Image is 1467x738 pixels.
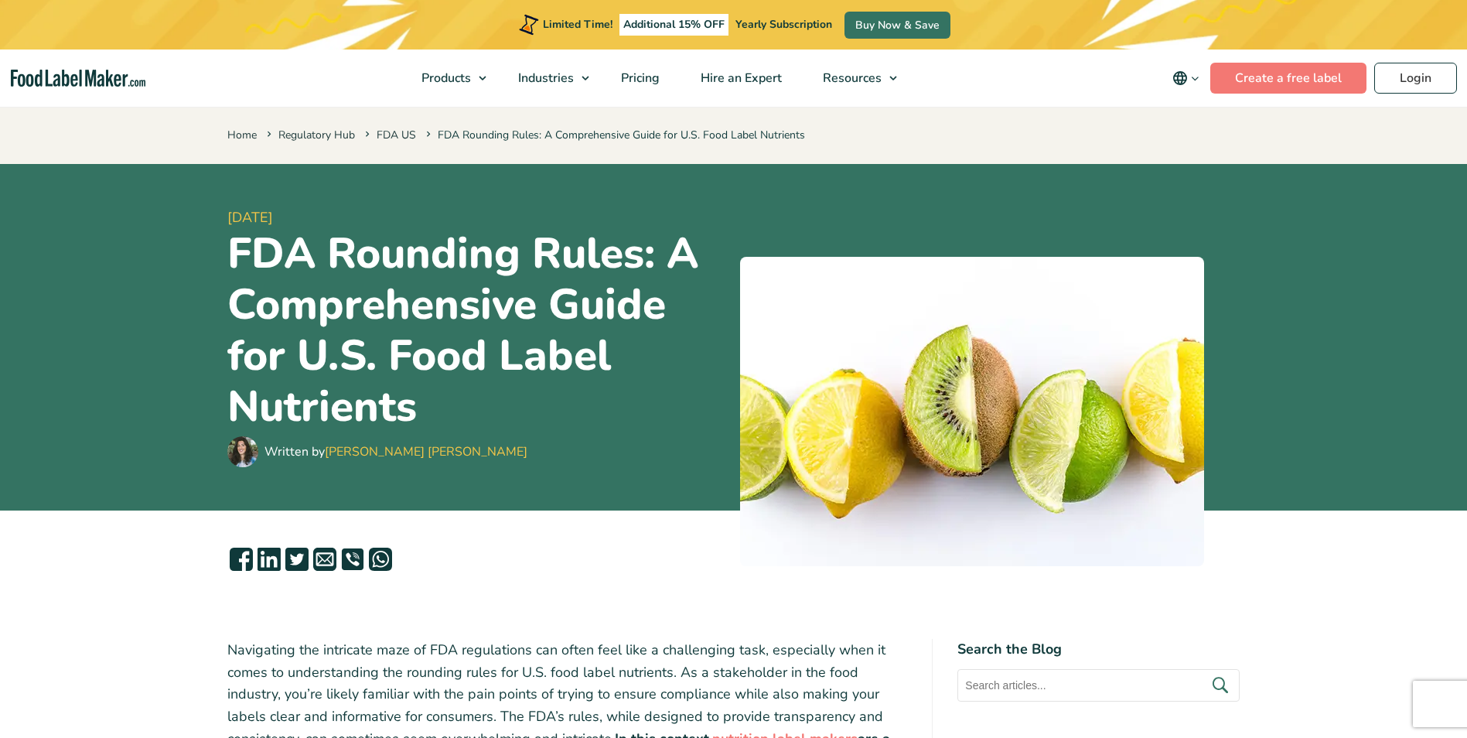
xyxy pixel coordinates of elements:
span: Additional 15% OFF [619,14,728,36]
a: FDA US [377,128,416,142]
a: Hire an Expert [681,50,799,107]
span: Industries [513,70,575,87]
a: Products [401,50,494,107]
a: [PERSON_NAME] [PERSON_NAME] [325,443,527,460]
div: Written by [264,442,527,461]
span: Hire an Expert [696,70,783,87]
a: Login [1374,63,1457,94]
span: Pricing [616,70,661,87]
a: Pricing [601,50,677,107]
span: Yearly Subscription [735,17,832,32]
input: Search articles... [957,669,1240,702]
span: Products [417,70,473,87]
h4: Search the Blog [957,639,1240,660]
a: Create a free label [1210,63,1366,94]
a: Regulatory Hub [278,128,355,142]
span: Limited Time! [543,17,612,32]
a: Resources [803,50,905,107]
span: [DATE] [227,207,728,228]
a: Industries [498,50,597,107]
img: Maria Abi Hanna - Food Label Maker [227,436,258,467]
a: Buy Now & Save [844,12,950,39]
a: Home [227,128,257,142]
h1: FDA Rounding Rules: A Comprehensive Guide for U.S. Food Label Nutrients [227,228,728,432]
span: FDA Rounding Rules: A Comprehensive Guide for U.S. Food Label Nutrients [423,128,805,142]
span: Resources [818,70,883,87]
